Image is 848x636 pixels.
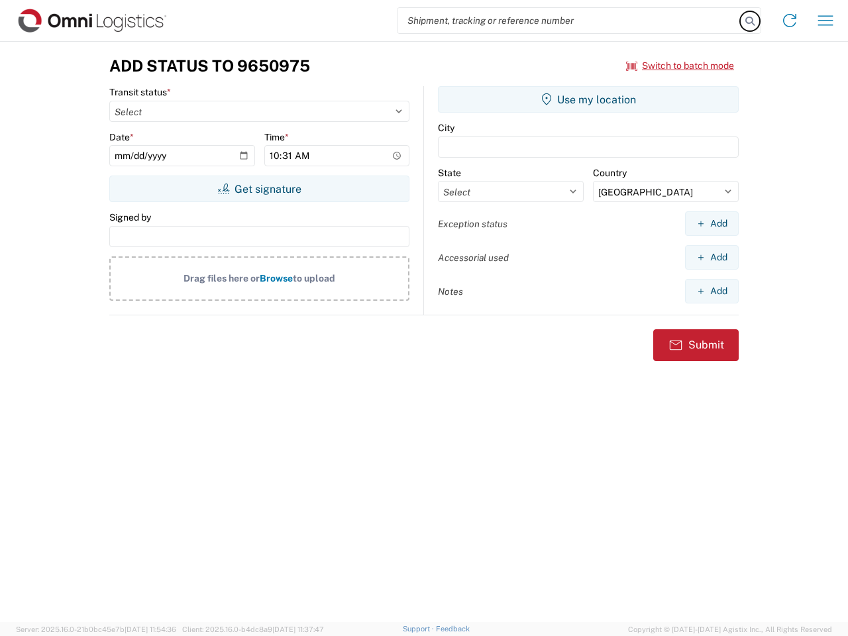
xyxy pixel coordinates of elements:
label: Signed by [109,211,151,223]
button: Add [685,279,739,303]
label: Exception status [438,218,507,230]
label: Time [264,131,289,143]
input: Shipment, tracking or reference number [397,8,741,33]
span: [DATE] 11:37:47 [272,625,324,633]
button: Submit [653,329,739,361]
label: State [438,167,461,179]
span: Client: 2025.16.0-b4dc8a9 [182,625,324,633]
button: Switch to batch mode [626,55,734,77]
label: Notes [438,286,463,297]
button: Add [685,211,739,236]
span: Server: 2025.16.0-21b0bc45e7b [16,625,176,633]
span: Copyright © [DATE]-[DATE] Agistix Inc., All Rights Reserved [628,623,832,635]
a: Support [403,625,436,633]
span: [DATE] 11:54:36 [125,625,176,633]
span: Drag files here or [184,273,260,284]
span: to upload [293,273,335,284]
button: Use my location [438,86,739,113]
label: Date [109,131,134,143]
label: City [438,122,454,134]
a: Feedback [436,625,470,633]
label: Accessorial used [438,252,509,264]
h3: Add Status to 9650975 [109,56,310,76]
label: Transit status [109,86,171,98]
span: Browse [260,273,293,284]
label: Country [593,167,627,179]
button: Get signature [109,176,409,202]
button: Add [685,245,739,270]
